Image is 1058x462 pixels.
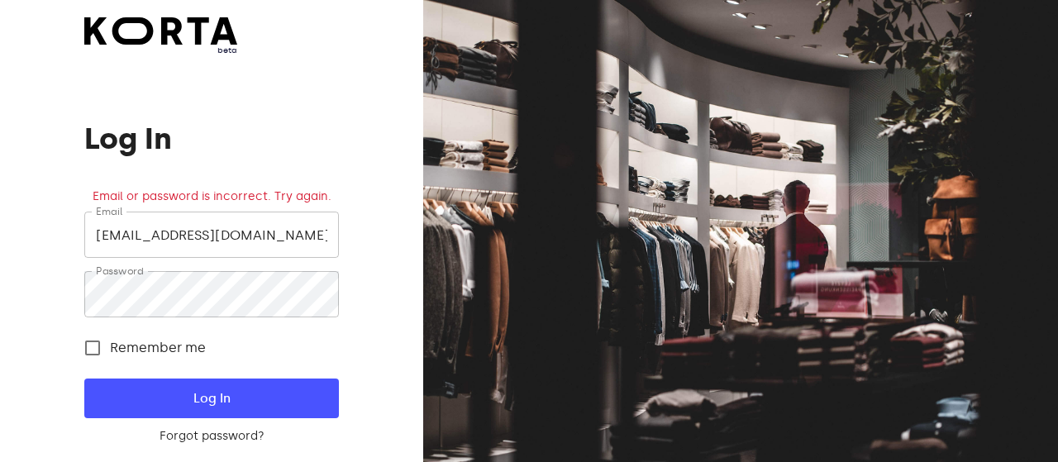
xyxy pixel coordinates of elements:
div: Email or password is incorrect. Try again. [84,188,338,205]
a: Forgot password? [84,428,338,445]
button: Log In [84,379,338,418]
a: beta [84,17,237,56]
span: Log In [111,388,312,409]
span: beta [84,45,237,56]
h1: Log In [84,122,338,155]
img: Korta [84,17,237,45]
span: Remember me [110,338,206,358]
